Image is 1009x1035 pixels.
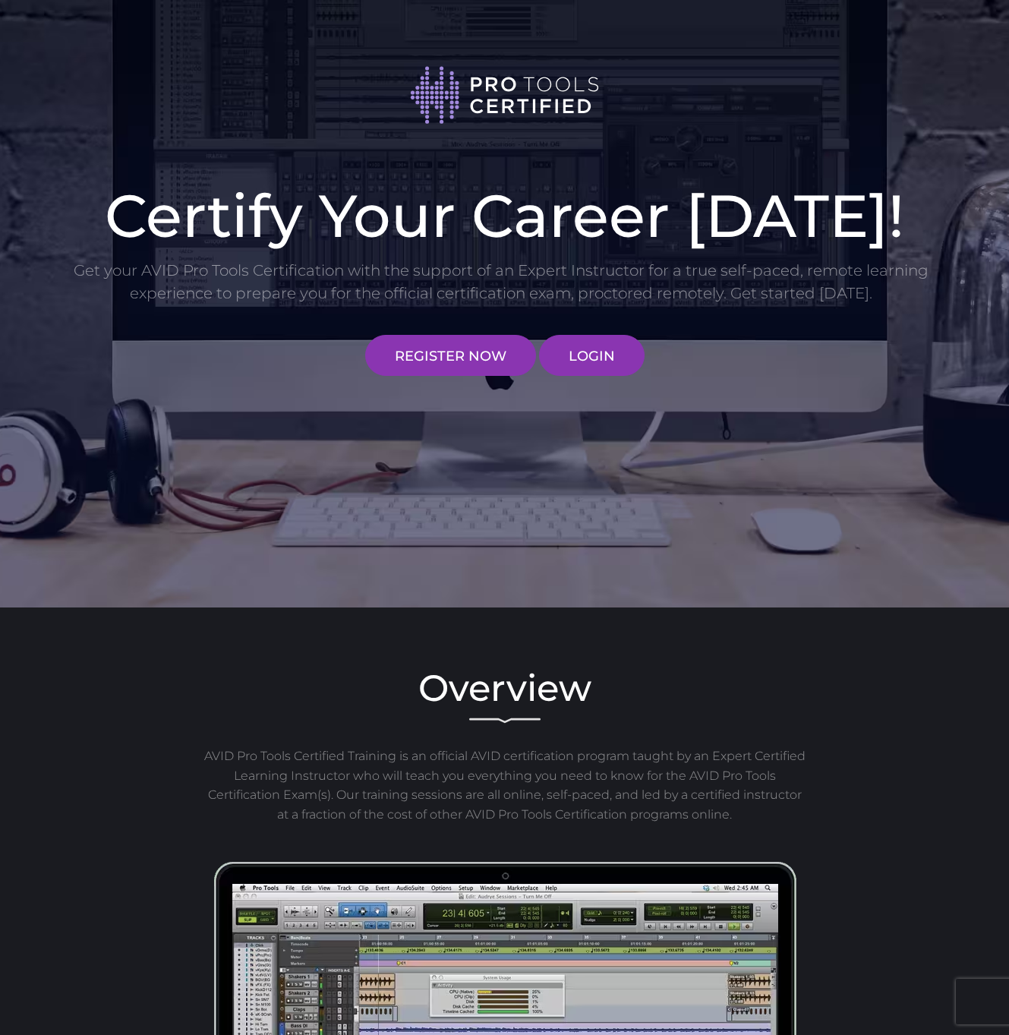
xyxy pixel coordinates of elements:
p: AVID Pro Tools Certified Training is an official AVID certification program taught by an Expert C... [202,746,808,824]
img: decorative line [469,718,541,724]
a: REGISTER NOW [365,335,536,376]
a: LOGIN [539,335,645,376]
h1: Certify Your Career [DATE]! [72,186,938,245]
p: Get your AVID Pro Tools Certification with the support of an Expert Instructor for a true self-pa... [72,259,930,305]
h2: Overview [72,670,938,706]
img: Pro Tools Certified logo [410,65,600,126]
